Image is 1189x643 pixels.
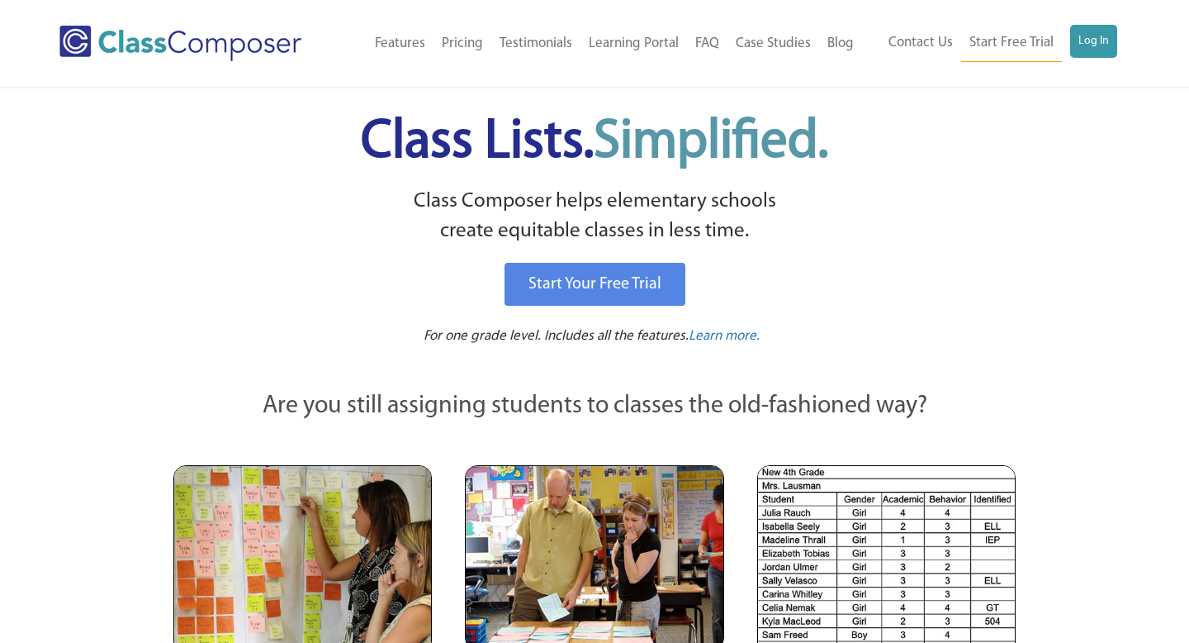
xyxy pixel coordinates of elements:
[819,26,862,62] a: Blog
[424,329,689,343] span: For one grade level. Includes all the features.
[1070,25,1117,58] a: Log In
[528,276,661,293] span: Start Your Free Trial
[173,388,1016,425] p: Are you still assigning students to classes the old-fashioned way?
[687,26,727,62] a: FAQ
[433,26,491,62] a: Pricing
[961,25,1062,62] a: Start Free Trial
[367,26,433,62] a: Features
[361,116,828,169] span: Class Lists.
[689,326,760,347] a: Learn more.
[580,26,687,62] a: Learning Portal
[594,116,828,169] span: Simplified.
[689,329,760,343] span: Learn more.
[880,25,961,61] a: Contact Us
[504,263,685,306] a: Start Your Free Trial
[339,26,862,62] nav: Header Menu
[862,25,1117,62] nav: Header Menu
[59,26,301,61] img: Class Composer
[727,26,819,62] a: Case Studies
[171,187,1018,247] p: Class Composer helps elementary schools create equitable classes in less time.
[491,26,580,62] a: Testimonials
